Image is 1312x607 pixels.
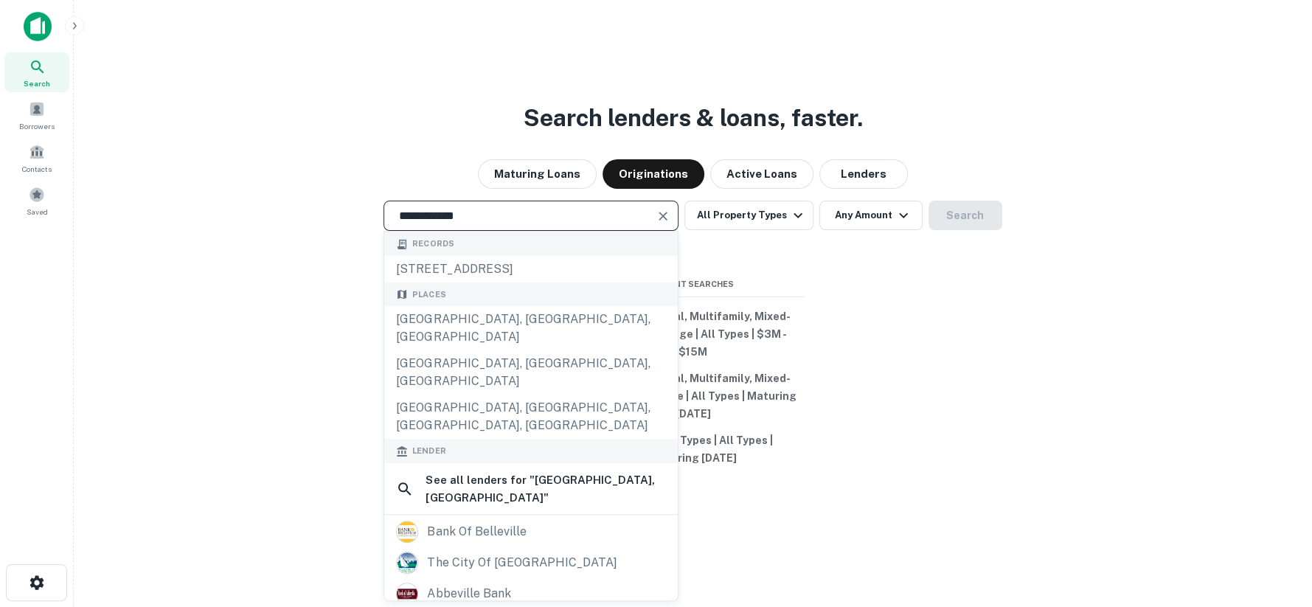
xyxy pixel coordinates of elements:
a: Saved [4,181,69,221]
button: All Property Types [684,201,813,230]
button: Retail, Industrial, Multifamily, Mixed-Use, Self Storage | All Types | Maturing [DATE] [583,365,804,427]
img: capitalize-icon.png [24,12,52,41]
button: Any Amount [819,201,923,230]
button: Retail, Industrial, Multifamily, Mixed-Use, Self Storage | All Types | $3M - $15M [583,303,804,365]
h3: Search lenders & loans, faster. [524,100,863,136]
span: Lender [412,445,445,457]
div: the city of [GEOGRAPHIC_DATA] [427,552,617,574]
a: bank of belleville [384,516,678,547]
div: abbeville bank [427,583,510,605]
span: Contacts [22,163,52,175]
a: Contacts [4,138,69,178]
img: picture [397,583,417,604]
button: All Property Types | All Types | Maturing [DATE] [583,427,804,471]
h6: See all lenders for " [GEOGRAPHIC_DATA], [GEOGRAPHIC_DATA] " [426,471,666,506]
a: Borrowers [4,95,69,135]
span: Search [24,77,50,89]
img: picture [397,552,417,573]
div: [STREET_ADDRESS] [384,256,678,282]
span: Records [412,237,454,250]
span: Places [412,288,445,301]
span: Recent Searches [583,278,804,291]
div: [GEOGRAPHIC_DATA], [GEOGRAPHIC_DATA], [GEOGRAPHIC_DATA] [384,306,678,350]
a: Search [4,52,69,92]
span: Borrowers [19,120,55,132]
button: Clear [653,206,673,226]
div: [GEOGRAPHIC_DATA], [GEOGRAPHIC_DATA], [GEOGRAPHIC_DATA] [384,350,678,395]
button: Active Loans [710,159,813,189]
div: [GEOGRAPHIC_DATA], [GEOGRAPHIC_DATA], [GEOGRAPHIC_DATA], [GEOGRAPHIC_DATA] [384,395,678,439]
a: the city of [GEOGRAPHIC_DATA] [384,547,678,578]
span: Saved [27,206,48,218]
button: Lenders [819,159,908,189]
div: bank of belleville [427,521,526,543]
iframe: Chat Widget [1238,442,1312,513]
button: Originations [603,159,704,189]
button: Maturing Loans [478,159,597,189]
img: picture [397,521,417,542]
